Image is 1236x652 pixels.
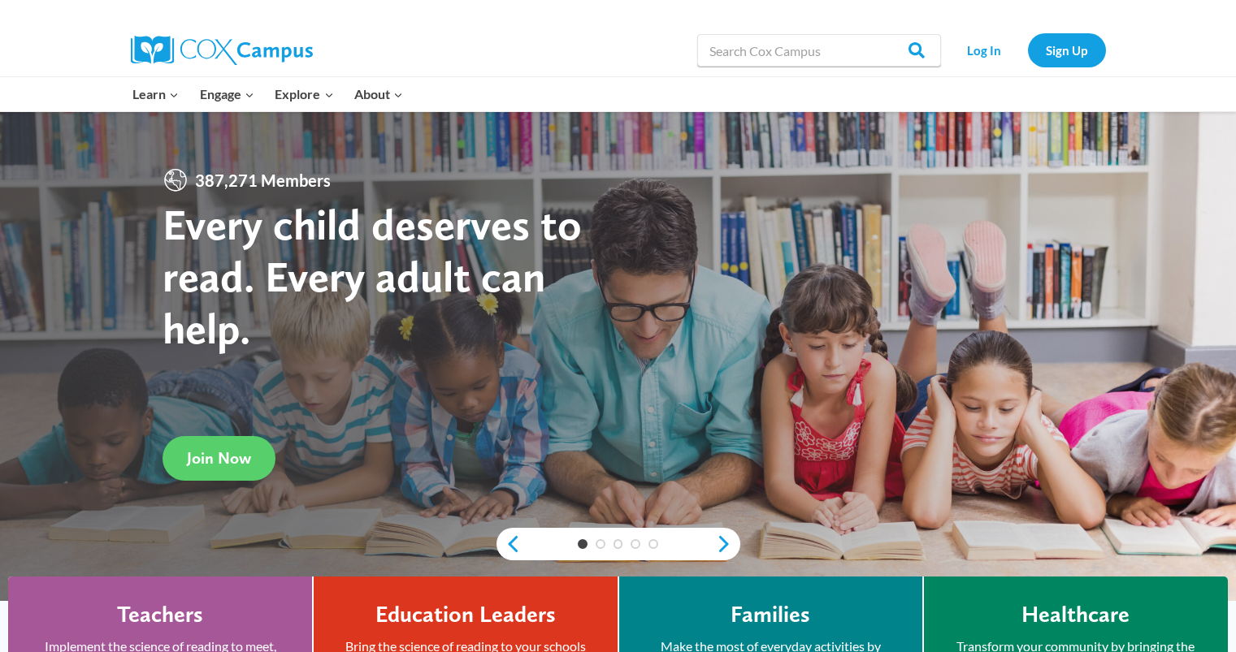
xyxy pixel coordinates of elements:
[275,84,333,105] span: Explore
[716,534,740,554] a: next
[189,167,337,193] span: 387,271 Members
[949,33,1106,67] nav: Secondary Navigation
[578,539,588,549] a: 1
[648,539,658,549] a: 5
[375,601,556,628] h4: Education Leaders
[163,198,582,353] strong: Every child deserves to read. Every adult can help.
[163,436,275,481] a: Join Now
[1028,33,1106,67] a: Sign Up
[200,84,254,105] span: Engage
[1021,601,1130,628] h4: Healthcare
[132,84,179,105] span: Learn
[614,539,623,549] a: 3
[123,77,414,111] nav: Primary Navigation
[731,601,810,628] h4: Families
[631,539,640,549] a: 4
[949,33,1020,67] a: Log In
[354,84,403,105] span: About
[697,34,941,67] input: Search Cox Campus
[497,534,521,554] a: previous
[117,601,203,628] h4: Teachers
[596,539,605,549] a: 2
[187,448,251,468] span: Join Now
[497,528,740,560] div: content slider buttons
[131,36,313,65] img: Cox Campus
